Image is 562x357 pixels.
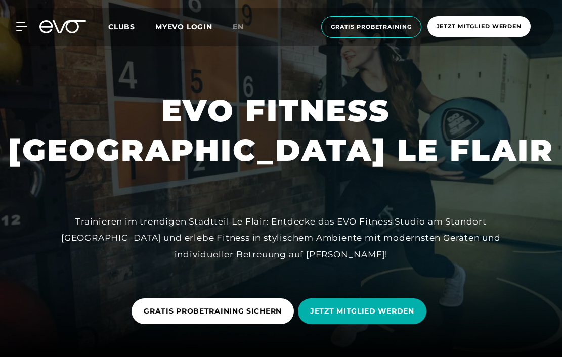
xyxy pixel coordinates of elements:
[298,291,430,332] a: JETZT MITGLIED WERDEN
[233,22,244,31] span: en
[155,22,212,31] a: MYEVO LOGIN
[108,22,135,31] span: Clubs
[132,291,298,332] a: GRATIS PROBETRAINING SICHERN
[424,16,534,38] a: Jetzt Mitglied werden
[54,213,509,262] div: Trainieren im trendigen Stadtteil Le Flair: Entdecke das EVO Fitness Studio am Standort [GEOGRAPH...
[331,23,412,31] span: Gratis Probetraining
[318,16,424,38] a: Gratis Probetraining
[108,22,155,31] a: Clubs
[310,306,414,317] span: JETZT MITGLIED WERDEN
[437,22,522,31] span: Jetzt Mitglied werden
[144,306,282,317] span: GRATIS PROBETRAINING SICHERN
[233,21,256,33] a: en
[8,91,554,170] h1: EVO FITNESS [GEOGRAPHIC_DATA] LE FLAIR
